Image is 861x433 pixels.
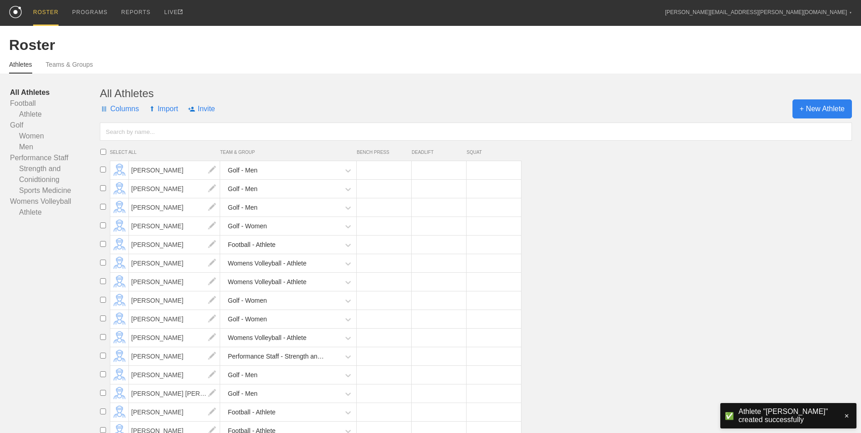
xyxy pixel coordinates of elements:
[129,236,220,254] span: [PERSON_NAME]
[203,236,221,254] img: edit.png
[228,218,267,235] div: Golf - Women
[129,166,220,174] a: [PERSON_NAME]
[129,403,220,421] span: [PERSON_NAME]
[110,150,220,155] span: SELECT ALL
[203,180,221,198] img: edit.png
[129,389,220,397] a: [PERSON_NAME] [PERSON_NAME]
[10,153,100,163] a: Performance Staff
[129,408,220,416] a: [PERSON_NAME]
[10,131,100,142] a: Women
[220,150,357,155] span: TEAM & GROUP
[203,161,221,179] img: edit.png
[203,384,221,403] img: edit.png
[228,274,306,290] div: Womens Volleyball - Athlete
[228,162,257,179] div: Golf - Men
[203,347,221,365] img: edit.png
[725,412,734,420] span: ✅
[129,185,220,192] a: [PERSON_NAME]
[203,291,221,310] img: edit.png
[129,161,220,179] span: [PERSON_NAME]
[467,150,517,155] span: SQUAT
[129,371,220,379] a: [PERSON_NAME]
[10,109,100,120] a: Athlete
[228,385,257,402] div: Golf - Men
[129,366,220,384] span: [PERSON_NAME]
[203,310,221,328] img: edit.png
[228,330,306,346] div: Womens Volleyball - Athlete
[816,389,861,433] iframe: Chat Widget
[9,6,22,18] img: logo
[129,352,220,360] a: [PERSON_NAME]
[129,254,220,272] span: [PERSON_NAME]
[129,334,220,341] a: [PERSON_NAME]
[129,203,220,211] a: [PERSON_NAME]
[357,150,407,155] span: BENCH PRESS
[129,384,220,403] span: [PERSON_NAME] [PERSON_NAME]
[228,292,267,309] div: Golf - Women
[203,403,221,421] img: edit.png
[203,329,221,347] img: edit.png
[203,217,221,235] img: edit.png
[228,311,267,328] div: Golf - Women
[129,310,220,328] span: [PERSON_NAME]
[129,217,220,235] span: [PERSON_NAME]
[10,98,100,109] a: Football
[149,95,178,123] span: Import
[412,150,462,155] span: DEADLIFT
[100,87,852,100] div: All Athletes
[849,10,852,15] div: ▼
[228,199,257,216] div: Golf - Men
[129,198,220,216] span: [PERSON_NAME]
[129,315,220,323] a: [PERSON_NAME]
[129,278,220,285] a: [PERSON_NAME]
[228,181,257,197] div: Golf - Men
[129,347,220,365] span: [PERSON_NAME]
[10,185,100,196] a: Sports Medicine
[10,207,100,218] a: Athlete
[9,61,32,74] a: Athletes
[188,95,215,123] span: Invite
[129,291,220,310] span: [PERSON_NAME]
[10,142,100,153] a: Men
[738,408,832,424] span: Athlete "[PERSON_NAME]" created successfully
[100,95,139,123] span: Columns
[129,329,220,347] span: [PERSON_NAME]
[203,273,221,291] img: edit.png
[228,236,276,253] div: Football - Athlete
[228,404,276,421] div: Football - Athlete
[129,259,220,267] a: [PERSON_NAME]
[129,180,220,198] span: [PERSON_NAME]
[9,37,852,54] div: Roster
[203,198,221,216] img: edit.png
[10,120,100,131] a: Golf
[46,61,93,73] a: Teams & Groups
[228,367,257,384] div: Golf - Men
[792,99,852,118] span: + New Athlete
[228,255,306,272] div: Womens Volleyball - Athlete
[100,123,852,141] input: Search by name...
[129,273,220,291] span: [PERSON_NAME]
[228,348,326,365] div: Performance Staff - Strength and Conidtioning
[203,254,221,272] img: edit.png
[129,222,220,230] a: [PERSON_NAME]
[10,163,100,185] a: Strength and Conidtioning
[10,196,100,207] a: Womens Volleyball
[203,366,221,384] img: edit.png
[129,296,220,304] a: [PERSON_NAME]
[129,241,220,248] a: [PERSON_NAME]
[10,87,100,98] a: All Athletes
